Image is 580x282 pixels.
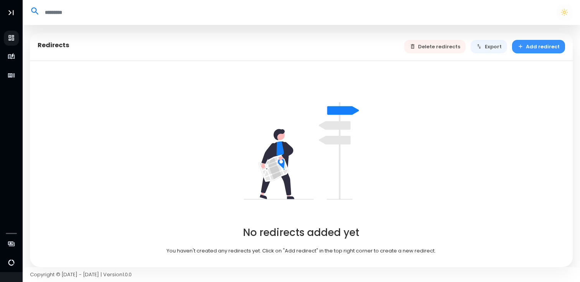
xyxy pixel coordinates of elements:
span: Copyright © [DATE] - [DATE] | Version 1.0.0 [30,271,132,278]
img: undraw_right_direction_tge8-82dba1b9.svg [244,93,359,208]
p: You haven't created any redirects yet. Click on "Add redirect" in the top right corner to create ... [167,247,436,255]
button: Add redirect [512,40,565,53]
h2: No redirects added yet [243,227,359,239]
h5: Redirects [38,41,69,49]
button: Toggle Aside [4,5,18,20]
